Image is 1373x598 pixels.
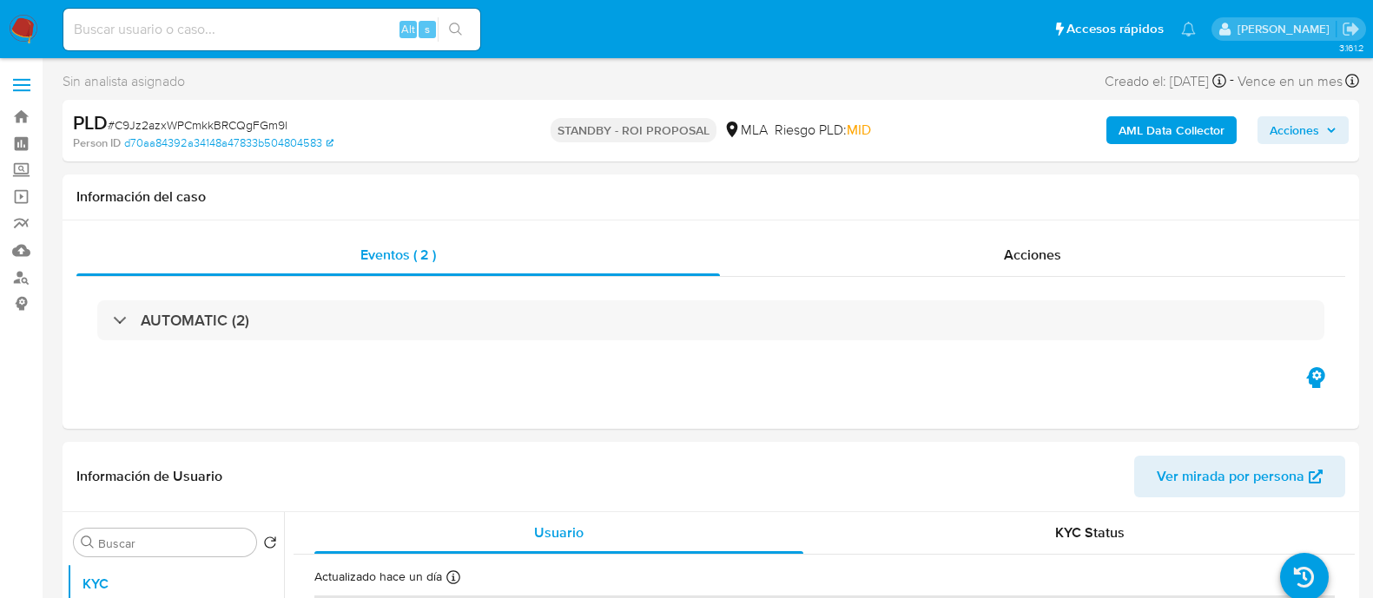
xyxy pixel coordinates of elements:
[360,245,436,265] span: Eventos ( 2 )
[1066,20,1164,38] span: Accesos rápidos
[1055,522,1125,542] span: KYC Status
[1342,20,1360,38] a: Salir
[73,135,121,151] b: Person ID
[263,536,277,555] button: Volver al orden por defecto
[1119,116,1224,144] b: AML Data Collector
[1004,245,1061,265] span: Acciones
[124,135,333,151] a: d70aa84392a34148a47833b504804583
[97,300,1324,340] div: AUTOMATIC (2)
[76,188,1345,206] h1: Información del caso
[1105,69,1226,93] div: Creado el: [DATE]
[534,522,584,542] span: Usuario
[108,116,287,134] span: # C9Jz2azxWPCmkkBRCQgFGm9l
[141,311,249,330] h3: AUTOMATIC (2)
[81,536,95,549] button: Buscar
[63,72,185,91] span: Sin analista asignado
[63,18,480,41] input: Buscar usuario o caso...
[1257,116,1349,144] button: Acciones
[73,108,108,136] b: PLD
[314,568,442,585] p: Actualizado hace un día
[847,120,871,140] span: MID
[551,118,716,142] p: STANDBY - ROI PROPOSAL
[1230,69,1234,93] span: -
[76,468,222,485] h1: Información de Usuario
[401,21,415,37] span: Alt
[1134,456,1345,497] button: Ver mirada por persona
[1270,116,1319,144] span: Acciones
[1238,21,1336,37] p: milagros.cisterna@mercadolibre.com
[1181,22,1196,36] a: Notificaciones
[1157,456,1304,497] span: Ver mirada por persona
[438,17,473,42] button: search-icon
[1238,72,1343,91] span: Vence en un mes
[98,536,249,551] input: Buscar
[775,121,871,140] span: Riesgo PLD:
[723,121,768,140] div: MLA
[1106,116,1237,144] button: AML Data Collector
[425,21,430,37] span: s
